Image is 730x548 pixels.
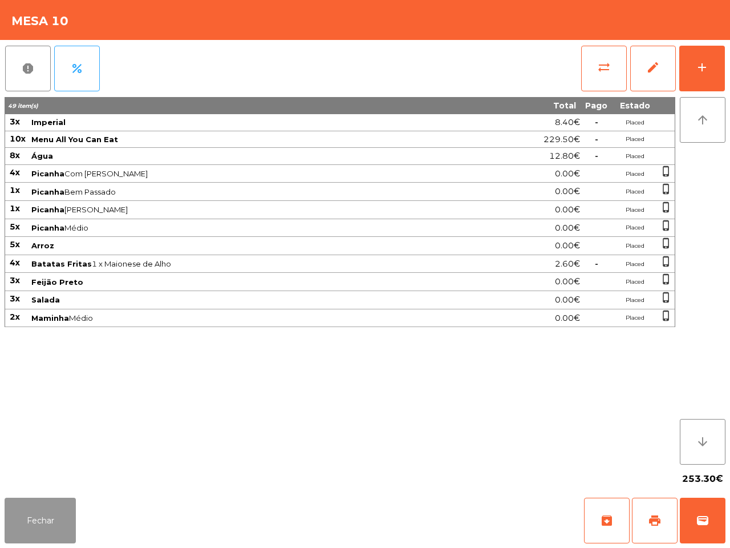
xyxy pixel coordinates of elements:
[10,257,20,268] span: 4x
[595,117,598,127] span: -
[612,148,658,165] td: Placed
[31,259,92,268] span: Batatas Fritas
[31,223,64,232] span: Picanha
[555,202,580,217] span: 0.00€
[612,201,658,219] td: Placed
[612,131,658,148] td: Placed
[31,205,64,214] span: Picanha
[679,46,725,91] button: add
[660,237,672,249] span: phone_iphone
[660,220,672,231] span: phone_iphone
[31,187,64,196] span: Picanha
[612,309,658,328] td: Placed
[581,46,627,91] button: sync_alt
[597,61,611,74] span: sync_alt
[696,113,709,127] i: arrow_upward
[680,498,725,543] button: wallet
[612,219,658,237] td: Placed
[31,313,464,323] span: Médio
[10,134,26,144] span: 10x
[646,61,660,74] span: edit
[31,259,464,268] span: 1 x Maionese de Alho
[696,435,709,449] i: arrow_downward
[31,187,464,196] span: Bem Passado
[555,166,580,182] span: 0.00€
[660,166,672,177] span: phone_iphone
[31,205,464,214] span: [PERSON_NAME]
[612,255,658,273] td: Placed
[581,97,612,114] th: Pago
[682,470,723,487] span: 253.30€
[595,259,598,269] span: -
[5,46,51,91] button: report
[595,151,598,161] span: -
[10,239,20,249] span: 5x
[31,277,83,287] span: Feijão Preto
[632,498,678,543] button: print
[595,134,598,144] span: -
[21,62,35,75] span: report
[10,150,20,160] span: 8x
[660,292,672,303] span: phone_iphone
[555,115,580,130] span: 8.40€
[465,97,581,114] th: Total
[10,293,20,304] span: 3x
[680,97,725,143] button: arrow_upward
[10,275,20,285] span: 3x
[31,169,64,178] span: Picanha
[549,148,580,164] span: 12.80€
[31,295,60,304] span: Salada
[31,241,54,250] span: Arroz
[31,169,464,178] span: Com [PERSON_NAME]
[612,165,658,183] td: Placed
[555,292,580,308] span: 0.00€
[31,313,69,323] span: Maminha
[612,183,658,201] td: Placed
[555,238,580,253] span: 0.00€
[555,184,580,199] span: 0.00€
[10,203,20,213] span: 1x
[680,419,725,465] button: arrow_downward
[612,97,658,114] th: Estado
[555,220,580,236] span: 0.00€
[555,311,580,326] span: 0.00€
[696,514,709,527] span: wallet
[5,498,76,543] button: Fechar
[8,102,38,110] span: 49 item(s)
[555,274,580,289] span: 0.00€
[695,61,709,74] div: add
[10,312,20,322] span: 2x
[70,62,84,75] span: percent
[10,185,20,195] span: 1x
[612,114,658,131] td: Placed
[612,291,658,309] td: Placed
[31,118,66,127] span: Imperial
[11,13,68,30] h4: Mesa 10
[10,167,20,178] span: 4x
[648,514,662,527] span: print
[31,135,118,144] span: Menu All You Can Eat
[660,183,672,195] span: phone_iphone
[584,498,630,543] button: archive
[660,273,672,285] span: phone_iphone
[10,116,20,127] span: 3x
[31,151,53,160] span: Água
[660,256,672,267] span: phone_iphone
[612,237,658,255] td: Placed
[10,221,20,232] span: 5x
[54,46,100,91] button: percent
[544,132,580,147] span: 229.50€
[555,256,580,272] span: 2.60€
[612,273,658,291] td: Placed
[31,223,464,232] span: Médio
[660,310,672,321] span: phone_iphone
[600,514,614,527] span: archive
[630,46,676,91] button: edit
[660,202,672,213] span: phone_iphone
